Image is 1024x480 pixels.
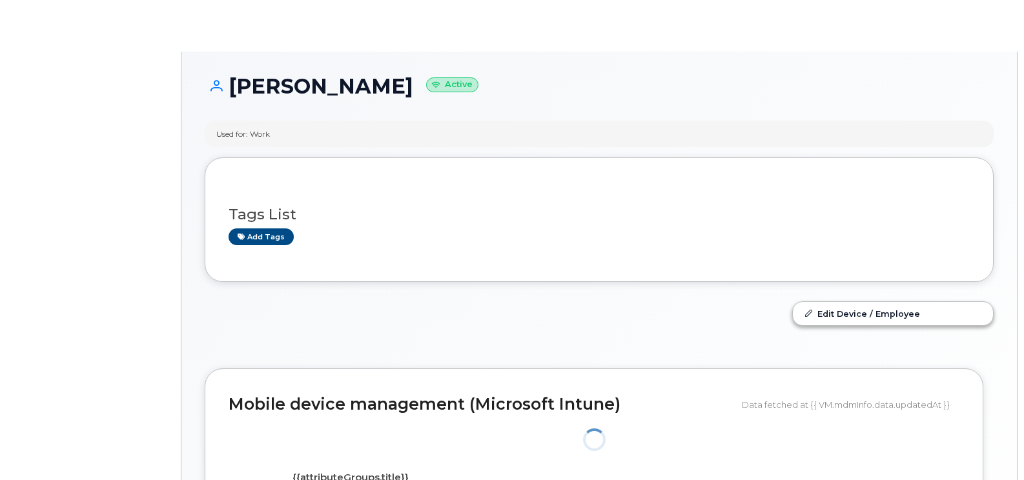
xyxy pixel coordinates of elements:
[205,75,994,97] h1: [PERSON_NAME]
[229,228,294,245] a: Add tags
[426,77,478,92] small: Active
[229,395,732,414] h2: Mobile device management (Microsoft Intune)
[742,392,959,417] div: Data fetched at {{ VM.mdmInfo.data.updatedAt }}
[216,128,270,139] div: Used for: Work
[793,302,993,325] a: Edit Device / Employee
[229,206,970,223] h3: Tags List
